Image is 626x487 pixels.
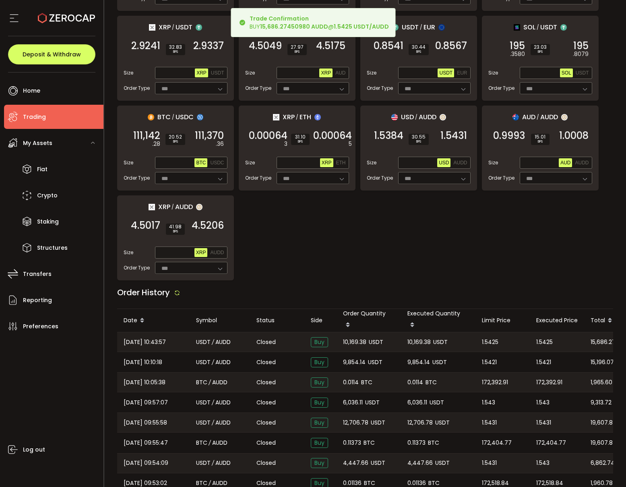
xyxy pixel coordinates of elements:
span: BTC [428,438,439,448]
span: XRP [196,70,207,76]
span: 0.8541 [374,42,403,50]
span: AUDD [175,202,193,212]
span: Order Type [124,85,150,92]
span: AUDD [453,160,467,166]
span: BTC [361,378,372,387]
span: 4.5206 [192,222,224,230]
span: USDT [176,22,192,32]
span: Closed [256,358,276,367]
span: Buy [311,438,328,448]
em: .3580 [510,50,525,58]
span: Order Type [488,85,514,92]
span: Order History [117,287,170,298]
span: BTC [426,378,437,387]
button: AUDD [452,158,469,167]
span: USDT [432,358,447,367]
img: eth_portfolio.svg [314,114,321,120]
em: / [212,418,214,427]
span: Structures [37,242,68,254]
span: Order Type [367,85,393,92]
span: 15.01 [534,135,546,139]
span: 31.10 [294,135,306,139]
img: sol_portfolio.png [514,24,520,31]
em: 3 [284,140,287,148]
span: AUDD [215,358,231,367]
span: 12,706.78 [407,418,433,427]
button: XRP [320,158,333,167]
i: BPS [534,139,546,144]
span: [DATE] 09:57:07 [124,398,168,407]
span: 1.5421 [536,358,551,367]
i: BPS [534,50,547,54]
span: EUR [457,70,467,76]
span: Size [367,159,376,166]
div: Date [117,314,190,327]
span: 23.03 [534,45,547,50]
span: Order Type [124,174,150,182]
span: XRP [322,160,332,166]
span: AUDD [215,458,231,468]
span: 4.5017 [131,222,160,230]
em: .36 [216,140,224,148]
span: [DATE] 09:55:47 [124,438,168,448]
em: .8079 [573,50,589,58]
span: AUD [522,112,535,122]
span: USDT [369,338,383,347]
span: 0.11373 [343,438,361,448]
span: USDT [365,398,380,407]
span: USDT [196,458,211,468]
span: 4.5175 [316,42,345,50]
span: [DATE] 09:54:09 [124,458,168,468]
span: [DATE] 10:05:38 [124,378,165,387]
span: 2.9241 [131,42,160,50]
span: AUDD [215,338,231,347]
span: Closed [256,459,276,467]
span: 9,313.72 [591,398,612,407]
span: 0.9993 [493,132,525,140]
span: 15,686.27 [591,338,616,347]
img: xrp_portfolio.png [149,204,155,210]
em: / [209,378,211,387]
span: AUDD [210,250,224,255]
span: Transfers [23,268,52,280]
span: AUD [335,70,345,76]
span: 1.5384 [374,132,403,140]
span: 6,036.11 [407,398,427,407]
b: Trade Confirmation [250,15,309,23]
span: Size [124,69,133,77]
span: Buy [311,337,328,347]
span: Home [23,85,40,97]
div: Symbol [190,316,250,325]
em: / [212,358,214,367]
span: 15,196.07 [591,358,614,367]
em: .28 [152,140,160,148]
button: EUR [455,68,469,77]
span: Trading [23,111,46,123]
span: Size [124,249,133,256]
em: / [209,438,211,448]
span: 0.11373 [407,438,426,448]
em: / [537,24,539,31]
span: AUDD [212,438,227,448]
em: / [537,114,539,121]
span: [DATE] 10:43:57 [124,338,166,347]
em: / [212,338,214,347]
span: BTC [157,112,171,122]
b: 1.5425 USDT/AUDD [334,23,389,31]
span: BTC [196,160,206,166]
span: 1.5431 [482,458,497,468]
span: USDT [371,418,385,427]
span: Order Type [124,264,150,271]
span: AUDD [575,160,589,166]
span: My Assets [23,137,52,149]
span: 27.97 [291,45,304,50]
em: 5 [349,140,352,148]
button: AUDD [209,248,225,257]
span: AUDD [212,378,227,387]
span: USD [439,160,449,166]
span: 30.44 [412,45,426,50]
span: 172,404.77 [482,438,512,448]
img: usd_portfolio.svg [391,114,398,120]
span: Size [488,159,498,166]
span: USDT [439,70,452,76]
